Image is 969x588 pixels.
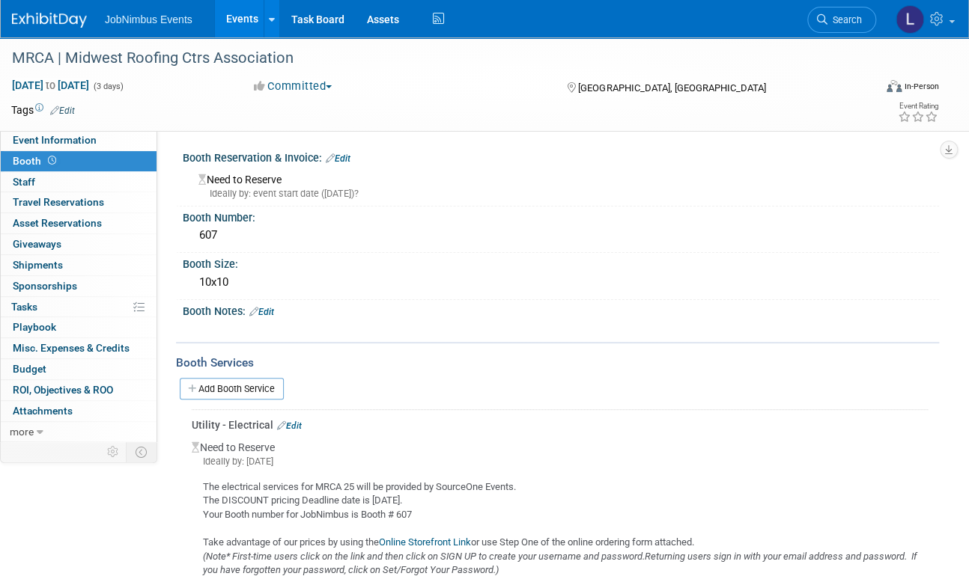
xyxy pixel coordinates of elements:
a: Online Storefront Link [379,536,471,548]
a: Edit [277,420,302,431]
span: Event Information [13,134,97,146]
span: Travel Reservations [13,196,104,208]
i: (Note* First-time users click on the link and then click on SIGN UP to create your username and p... [203,551,645,562]
div: Ideally by: event start date ([DATE])? [198,187,928,200]
span: [GEOGRAPHIC_DATA], [GEOGRAPHIC_DATA] [578,82,765,94]
span: Booth not reserved yet [45,155,59,166]
span: Search [827,14,862,25]
a: Asset Reservations [1,213,157,233]
a: Add Booth Service [180,378,284,399]
a: Attachments [1,401,157,421]
a: Search [807,7,876,33]
span: more [10,426,34,438]
span: Giveaways [13,238,61,250]
button: Committed [249,79,338,94]
div: 607 [194,224,928,247]
div: Ideally by: [DATE] [192,455,928,468]
a: Booth [1,151,157,171]
span: Misc. Expenses & Credits [13,342,130,354]
span: [DATE] [DATE] [11,79,90,92]
div: Need to Reserve [194,168,928,200]
div: Event Rating [898,102,938,110]
a: Event Information [1,130,157,150]
span: Sponsorships [13,280,77,292]
img: ExhibitDay [12,13,87,28]
span: Attachments [13,405,73,417]
span: JobNimbus Events [105,13,192,25]
span: ROI, Objectives & ROO [13,384,113,396]
a: Misc. Expenses & Credits [1,338,157,358]
div: In-Person [904,81,939,92]
a: Giveaways [1,234,157,254]
div: MRCA | Midwest Roofing Ctrs Association [7,45,860,72]
a: Budget [1,359,157,379]
span: Booth [13,155,59,167]
a: Edit [249,307,274,317]
a: Edit [50,105,75,116]
a: Playbook [1,317,157,337]
span: Shipments [13,259,63,271]
div: Booth Services [176,355,939,371]
td: Tags [11,102,75,117]
div: Booth Number: [183,206,939,225]
div: Booth Notes: [183,300,939,319]
span: (3 days) [92,82,124,91]
td: Personalize Event Tab Strip [100,442,127,462]
img: Format-Inperson.png [887,80,902,92]
img: Laly Matos [896,5,924,34]
div: Booth Reservation & Invoice: [183,147,939,166]
span: to [43,79,58,91]
a: Shipments [1,255,157,275]
span: Budget [13,363,46,375]
a: Sponsorships [1,276,157,296]
a: Edit [326,153,350,164]
div: 10x10 [194,271,928,294]
td: Toggle Event Tabs [127,442,157,462]
div: Booth Size: [183,253,939,272]
span: Staff [13,176,35,188]
a: Tasks [1,297,157,317]
span: Asset Reservations [13,217,102,229]
span: Tasks [11,301,37,313]
span: Playbook [13,321,56,333]
div: Event Format [804,78,940,100]
div: Utility - Electrical [192,417,928,432]
a: more [1,422,157,442]
a: Staff [1,172,157,192]
a: Travel Reservations [1,192,157,212]
a: ROI, Objectives & ROO [1,380,157,400]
